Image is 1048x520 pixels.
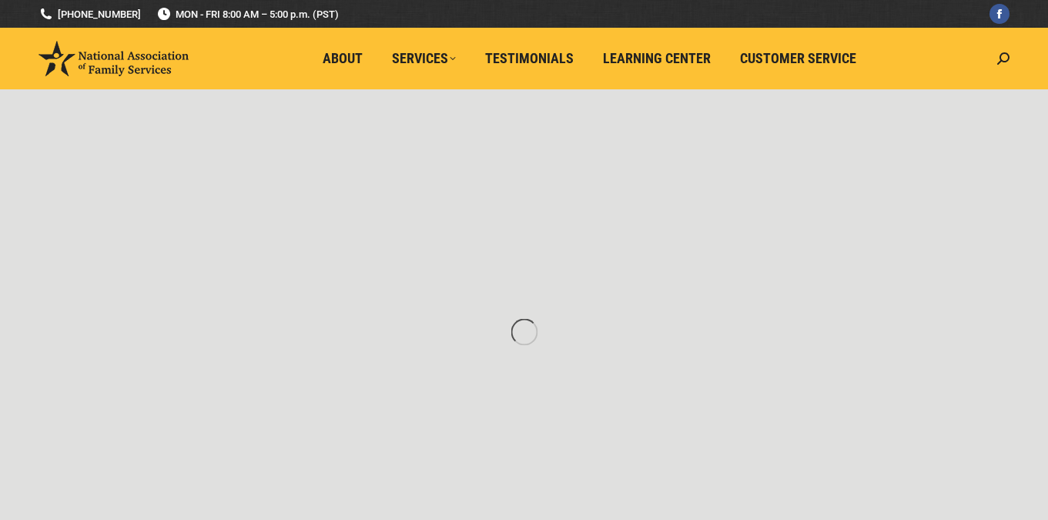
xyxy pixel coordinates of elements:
img: National Association of Family Services [39,41,189,76]
a: Facebook page opens in new window [989,4,1009,24]
span: Services [392,50,456,67]
span: Customer Service [740,50,856,67]
a: About [312,44,373,73]
span: Learning Center [603,50,711,67]
span: Testimonials [485,50,574,67]
span: MON - FRI 8:00 AM – 5:00 p.m. (PST) [156,7,339,22]
a: Customer Service [729,44,867,73]
a: Testimonials [474,44,584,73]
span: About [323,50,363,67]
a: [PHONE_NUMBER] [39,7,141,22]
a: Learning Center [592,44,722,73]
